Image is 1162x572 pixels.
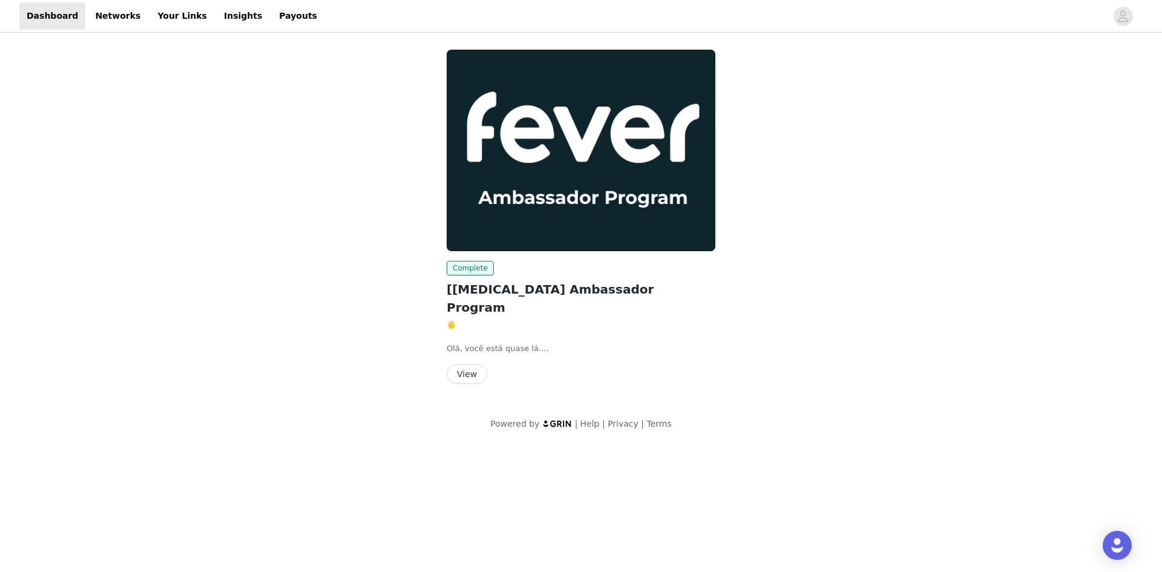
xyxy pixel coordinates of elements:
[646,419,671,429] a: Terms
[447,261,494,275] span: Complete
[19,2,85,30] a: Dashboard
[447,370,487,379] a: View
[580,419,600,429] a: Help
[217,2,269,30] a: Insights
[641,419,644,429] span: |
[447,319,715,331] p: 🖐️
[447,50,715,251] img: Fever Ambassadors
[575,419,578,429] span: |
[602,419,605,429] span: |
[88,2,148,30] a: Networks
[447,280,715,317] h2: [[MEDICAL_DATA] Ambassador Program
[490,419,539,429] span: Powered by
[1103,531,1132,560] div: Open Intercom Messenger
[447,364,487,384] button: View
[150,2,214,30] a: Your Links
[272,2,324,30] a: Payouts
[447,343,715,355] p: Olá, você está quase lá.
[608,419,638,429] a: Privacy
[542,419,573,427] img: logo
[1117,7,1129,26] div: avatar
